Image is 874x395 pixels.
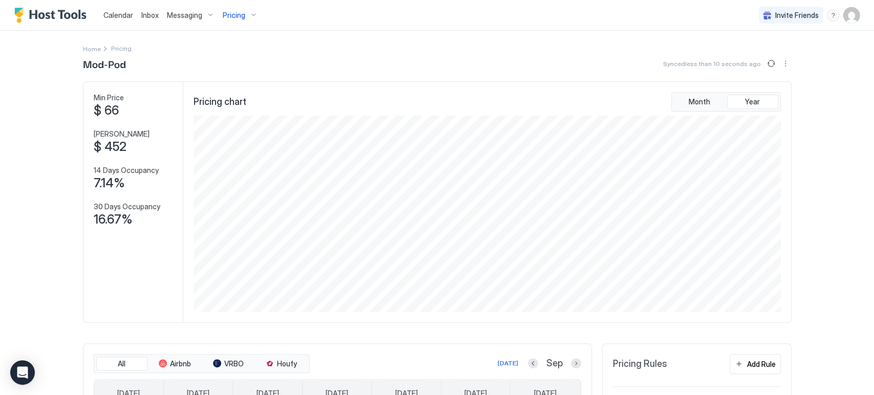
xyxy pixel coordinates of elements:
span: Synced less than 10 seconds ago [663,60,761,68]
div: tab-group [94,354,310,374]
span: Invite Friends [775,11,819,20]
div: tab-group [671,92,781,112]
span: Pricing Rules [613,358,667,370]
span: 7.14% [94,175,125,191]
button: [DATE] [496,357,520,369]
span: Inbox [141,11,159,19]
span: Year [745,97,760,106]
span: Month [689,97,710,106]
span: Home [83,45,101,53]
span: All [118,359,125,368]
span: 16.67% [94,212,133,227]
span: Airbnb [170,359,191,368]
span: [PERSON_NAME] [94,129,150,139]
span: Sep [546,358,563,369]
button: Month [674,95,725,109]
div: Breadcrumb [83,43,101,54]
button: Add Rule [730,354,781,374]
a: Inbox [141,10,159,20]
div: menu [779,57,792,70]
button: Sync prices [765,57,777,70]
div: Add Rule [747,359,776,369]
span: $ 66 [94,103,119,118]
span: Pricing [223,11,245,20]
button: Year [727,95,778,109]
span: Pricing chart [194,96,246,108]
button: Next month [571,358,581,368]
div: [DATE] [498,359,518,368]
span: 30 Days Occupancy [94,202,160,211]
button: All [96,357,147,371]
button: Houfy [256,357,307,371]
span: $ 452 [94,139,126,155]
div: User profile [843,7,860,24]
a: Calendar [103,10,133,20]
span: Houfy [277,359,297,368]
a: Host Tools Logo [14,8,91,23]
button: More options [779,57,792,70]
div: menu [827,9,839,21]
span: Messaging [167,11,202,20]
span: Calendar [103,11,133,19]
span: Min Price [94,93,124,102]
span: VRBO [224,359,244,368]
button: Previous month [528,358,538,368]
span: 14 Days Occupancy [94,166,159,175]
span: Mod-Pod [83,56,126,71]
div: Open Intercom Messenger [10,360,35,385]
a: Home [83,43,101,54]
span: Breadcrumb [111,45,132,52]
button: Airbnb [150,357,201,371]
button: VRBO [203,357,254,371]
